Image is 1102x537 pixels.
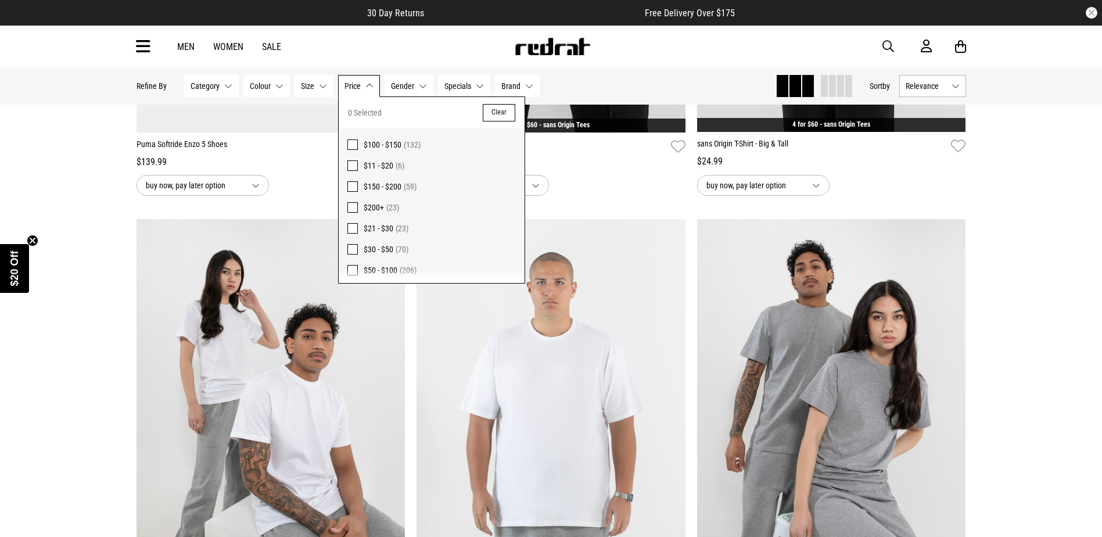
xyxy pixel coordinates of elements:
[396,224,408,233] span: (23)
[367,8,424,19] span: 30 Day Returns
[645,8,735,19] span: Free Delivery Over $175
[400,266,417,275] span: (206)
[438,75,490,97] button: Specials
[512,121,590,129] a: 4 for $60 - sans Origin Tees
[348,106,382,120] span: 0 Selected
[483,104,515,121] button: Clear
[501,81,521,91] span: Brand
[870,79,890,93] button: Sortby
[146,178,242,192] span: buy now, pay later option
[404,182,417,191] span: (59)
[899,75,966,97] button: Relevance
[137,138,386,155] a: Puma Softride Enzo 5 Shoes
[364,224,393,233] span: $21 - $30
[447,7,622,19] iframe: Customer reviews powered by Trustpilot
[514,38,591,55] img: Redrat logo
[9,250,20,286] span: $20 Off
[338,75,380,97] button: Price
[906,81,947,91] span: Relevance
[295,75,333,97] button: Size
[137,81,167,91] p: Refine By
[385,75,433,97] button: Gender
[792,120,870,128] a: 4 for $60 - sans Origin Tees
[706,178,803,192] span: buy now, pay later option
[213,41,243,52] a: Women
[364,203,384,212] span: $200+
[391,81,414,91] span: Gender
[697,138,947,155] a: sans Origin T-Shirt - Big & Tall
[344,81,361,91] span: Price
[301,81,314,91] span: Size
[137,175,269,196] button: buy now, pay later option
[243,75,290,97] button: Colour
[137,155,405,169] div: $139.99
[495,75,540,97] button: Brand
[444,81,471,91] span: Specials
[396,245,408,254] span: (70)
[184,75,239,97] button: Category
[177,41,195,52] a: Men
[364,182,401,191] span: $150 - $200
[697,155,966,169] div: $24.99
[27,235,38,246] button: Close teaser
[697,175,830,196] button: buy now, pay later option
[364,161,393,170] span: $11 - $20
[364,245,393,254] span: $30 - $50
[9,5,44,40] button: Open LiveChat chat widget
[417,138,666,155] a: sans Origin T-Shirt
[396,161,404,170] span: (6)
[386,203,399,212] span: (23)
[338,96,525,284] div: Price
[364,266,397,275] span: $50 - $100
[250,81,271,91] span: Colour
[364,140,401,149] span: $100 - $150
[191,81,220,91] span: Category
[417,155,685,169] div: $19.99
[882,81,890,91] span: by
[404,140,421,149] span: (132)
[262,41,281,52] a: Sale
